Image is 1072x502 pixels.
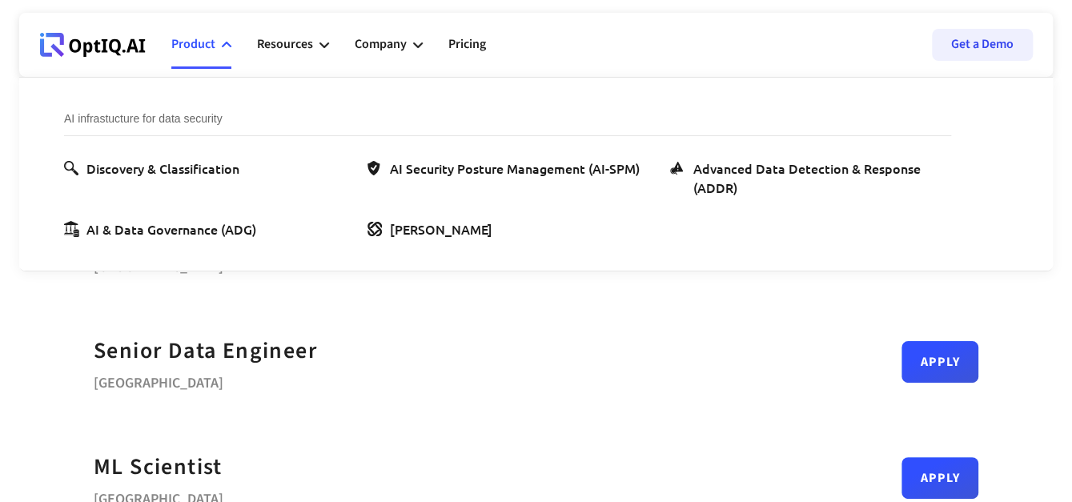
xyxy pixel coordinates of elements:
a: AI & Data Governance (ADG) [64,219,263,239]
div: [PERSON_NAME] [390,219,492,239]
a: [PERSON_NAME] [367,219,499,239]
a: Senior Data Engineer [94,333,317,369]
div: Product [171,34,215,55]
div: Discovery & Classification [86,159,239,178]
div: Resources [257,21,329,69]
div: [GEOGRAPHIC_DATA] [94,369,317,392]
div: AI infrastucture for data security [64,110,951,136]
div: Advanced Data Detection & Response (ADDR) [693,159,945,197]
a: Get a Demo [932,29,1033,61]
a: Pricing [448,21,486,69]
div: Product [171,21,231,69]
div: Resources [257,34,313,55]
a: AI Security Posture Management (AI-SPM) [367,159,646,178]
a: Webflow Homepage [40,21,146,69]
div: AI Security Posture Management (AI-SPM) [390,159,640,178]
a: Apply [901,457,978,499]
a: Advanced Data Detection & Response (ADDR) [670,159,951,197]
div: Company [355,21,423,69]
div: Company [355,34,407,55]
div: Webflow Homepage [40,56,41,57]
div: AI & Data Governance (ADG) [86,219,256,239]
a: ML Scientist [94,449,223,485]
nav: Product [19,77,1053,271]
a: Apply [901,341,978,383]
div: [GEOGRAPHIC_DATA] [94,253,291,275]
a: Discovery & Classification [64,159,246,178]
